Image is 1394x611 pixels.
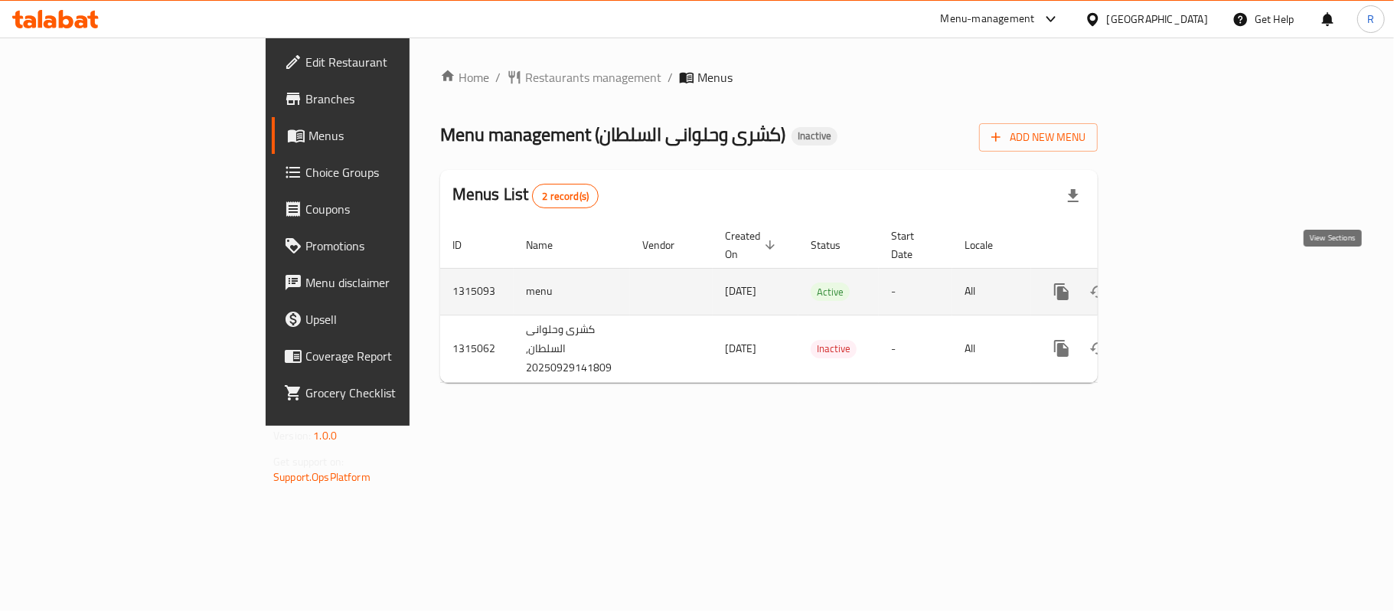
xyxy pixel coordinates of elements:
[725,338,756,358] span: [DATE]
[792,127,837,145] div: Inactive
[532,184,599,208] div: Total records count
[305,90,486,108] span: Branches
[440,68,1098,87] nav: breadcrumb
[273,426,311,446] span: Version:
[1043,273,1080,310] button: more
[440,222,1203,383] table: enhanced table
[952,268,1031,315] td: All
[811,340,857,358] span: Inactive
[879,268,952,315] td: -
[305,347,486,365] span: Coverage Report
[272,227,498,264] a: Promotions
[965,236,1013,254] span: Locale
[272,191,498,227] a: Coupons
[1031,222,1203,269] th: Actions
[642,236,694,254] span: Vendor
[305,200,486,218] span: Coupons
[526,236,573,254] span: Name
[941,10,1035,28] div: Menu-management
[1080,273,1117,310] button: Change Status
[991,128,1085,147] span: Add New Menu
[525,68,661,87] span: Restaurants management
[272,117,498,154] a: Menus
[452,183,599,208] h2: Menus List
[507,68,661,87] a: Restaurants management
[272,154,498,191] a: Choice Groups
[697,68,733,87] span: Menus
[305,163,486,181] span: Choice Groups
[272,301,498,338] a: Upsell
[533,189,598,204] span: 2 record(s)
[514,268,630,315] td: menu
[305,384,486,402] span: Grocery Checklist
[811,236,860,254] span: Status
[1055,178,1092,214] div: Export file
[1107,11,1208,28] div: [GEOGRAPHIC_DATA]
[272,264,498,301] a: Menu disclaimer
[313,426,337,446] span: 1.0.0
[668,68,673,87] li: /
[514,315,630,382] td: كشرى وحلوانى السلطان, 20250929141809
[891,227,934,263] span: Start Date
[879,315,952,382] td: -
[979,123,1098,152] button: Add New Menu
[272,80,498,117] a: Branches
[273,452,344,472] span: Get support on:
[1043,330,1080,367] button: more
[952,315,1031,382] td: All
[725,281,756,301] span: [DATE]
[440,117,785,152] span: Menu management ( كشرى وحلوانى السلطان )
[272,44,498,80] a: Edit Restaurant
[452,236,482,254] span: ID
[1080,330,1117,367] button: Change Status
[811,283,850,301] span: Active
[305,310,486,328] span: Upsell
[792,129,837,142] span: Inactive
[273,467,371,487] a: Support.OpsPlatform
[272,338,498,374] a: Coverage Report
[272,374,498,411] a: Grocery Checklist
[309,126,486,145] span: Menus
[1367,11,1374,28] span: R
[305,237,486,255] span: Promotions
[725,227,780,263] span: Created On
[305,273,486,292] span: Menu disclaimer
[305,53,486,71] span: Edit Restaurant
